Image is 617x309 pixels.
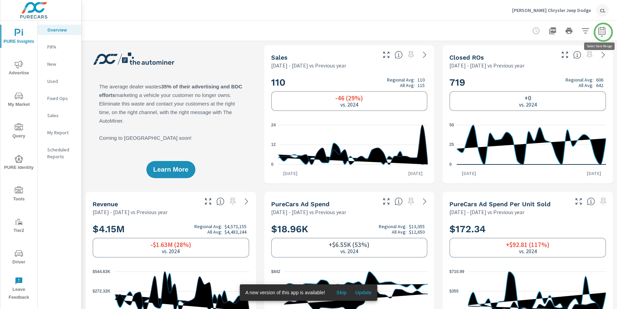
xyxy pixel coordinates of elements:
[2,155,35,172] span: PURE Identity
[573,196,584,207] button: Make Fullscreen
[406,196,416,207] span: Select a preset date range to save this widget
[457,170,481,177] p: [DATE]
[598,49,609,60] a: See more details in report
[271,54,288,61] h5: Sales
[93,208,168,216] p: [DATE] - [DATE] vs Previous year
[392,229,407,235] p: All Avg:
[579,83,593,88] p: All Avg:
[2,218,35,235] span: Tier2
[278,170,302,177] p: [DATE]
[335,95,363,101] h6: -46 (29%)
[403,170,427,177] p: [DATE]
[596,4,609,16] div: CL
[449,223,606,235] h2: $172.34
[449,289,459,294] text: $355
[203,196,214,207] button: Make Fullscreen
[271,162,274,167] text: 0
[2,60,35,77] span: Advertise
[271,269,280,274] text: $842
[47,129,76,136] p: My Report
[271,76,428,88] h2: 110
[566,77,593,83] p: Regional Avg:
[395,197,403,206] span: Total cost of media for all PureCars channels for the selected dealership group over the selected...
[93,289,110,294] text: $272.32K
[245,290,325,295] span: A new version of this app is available!
[2,249,35,266] span: Driver
[38,42,81,52] div: PIPA
[596,83,603,88] p: 642
[387,77,415,83] p: Regional Avg:
[47,95,76,102] p: Fixed Ops
[38,76,81,86] div: Used
[38,127,81,138] div: My Report
[2,92,35,109] span: My Market
[227,196,238,207] span: Select a preset date range to save this widget
[271,123,276,127] text: 24
[93,200,118,208] h5: Revenue
[225,224,246,229] p: $4,573,155
[207,229,222,235] p: All Avg:
[519,248,537,254] p: vs. 2024
[2,277,35,301] span: Leave Feedback
[449,269,464,274] text: $710.99
[38,93,81,103] div: Fixed Ops
[216,197,225,206] span: Total sales revenue over the selected date range. [Source: This data is sourced from the dealer’s...
[2,123,35,140] span: Query
[559,49,570,60] button: Make Fullscreen
[271,208,346,216] p: [DATE] - [DATE] vs Previous year
[381,49,392,60] button: Make Fullscreen
[395,51,403,59] span: Number of vehicles sold by the dealership over the selected date range. [Source: This data is sou...
[2,29,35,46] span: PURE Insights
[355,289,372,296] span: Update
[0,21,37,304] div: nav menu
[47,112,76,119] p: Sales
[582,170,606,177] p: [DATE]
[379,224,407,229] p: Regional Avg:
[512,7,591,13] p: [PERSON_NAME] Chrysler Jeep Dodge
[271,143,276,147] text: 12
[409,229,425,235] p: $12,650
[584,49,595,60] span: Select a preset date range to save this widget
[340,101,358,108] p: vs. 2024
[271,61,346,70] p: [DATE] - [DATE] vs Previous year
[271,223,428,235] h2: $18.96K
[449,54,484,61] h5: Closed ROs
[449,208,524,216] p: [DATE] - [DATE] vs Previous year
[93,223,249,235] h2: $4.15M
[47,44,76,50] p: PIPA
[506,241,549,248] h6: +$92.81 (117%)
[598,196,609,207] span: Select a preset date range to save this widget
[418,83,425,88] p: 115
[419,49,430,60] a: See more details in report
[330,287,352,298] button: Skip
[419,196,430,207] a: See more details in report
[329,241,370,248] h6: +$6.55K (53%)
[524,95,531,101] h6: +0
[449,143,454,147] text: 25
[449,123,454,127] text: 50
[271,200,329,208] h5: PureCars Ad Spend
[449,200,551,208] h5: PureCars Ad Spend Per Unit Sold
[333,289,350,296] span: Skip
[47,146,76,160] p: Scheduled Reports
[150,241,191,248] h6: -$1.63M (28%)
[449,76,606,88] h2: 719
[596,77,603,83] p: 606
[418,77,425,83] p: 110
[162,248,180,254] p: vs. 2024
[38,59,81,69] div: New
[449,162,452,167] text: 0
[194,224,222,229] p: Regional Avg:
[47,26,76,33] p: Overview
[381,196,392,207] button: Make Fullscreen
[153,166,188,173] span: Learn More
[38,145,81,162] div: Scheduled Reports
[340,248,358,254] p: vs. 2024
[400,83,415,88] p: All Avg:
[2,186,35,203] span: Tools
[38,25,81,35] div: Overview
[38,110,81,121] div: Sales
[579,24,592,38] button: Apply Filters
[225,229,246,235] p: $4,483,244
[93,269,110,274] text: $544.63K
